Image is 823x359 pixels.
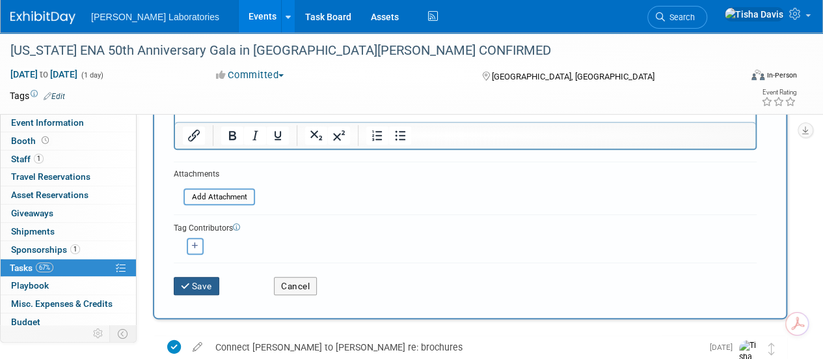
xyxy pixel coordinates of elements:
button: Committed [211,68,289,82]
button: Bold [221,126,243,145]
a: Playbook [1,277,136,294]
span: Booth [11,136,51,146]
span: [PERSON_NAME] Laboratories [91,12,219,22]
a: Shipments [1,223,136,240]
a: Edit [44,92,65,101]
i: Move task [768,343,775,355]
span: Giveaways [11,208,53,218]
td: Tags [10,89,65,102]
span: Budget [11,317,40,327]
a: edit [186,341,209,353]
button: Insert/edit link [183,126,205,145]
a: Travel Reservations [1,168,136,186]
span: Sponsorships [11,244,80,255]
a: Staff1 [1,151,136,168]
td: Toggle Event Tabs [110,325,137,342]
div: Connect [PERSON_NAME] to [PERSON_NAME] re: brochures [209,336,702,358]
body: Rich Text Area. Press ALT-0 for help. [7,5,574,18]
span: Shipments [11,226,55,237]
div: Event Format [682,68,797,87]
span: Playbook [11,280,49,291]
a: Budget [1,313,136,331]
span: (1 day) [80,71,103,79]
a: Misc. Expenses & Credits [1,295,136,313]
span: 67% [36,263,53,272]
button: Cancel [274,277,317,295]
div: Tag Contributors [174,220,757,234]
button: Numbered list [366,126,388,145]
a: Search [647,6,707,29]
a: Event Information [1,114,136,132]
span: Tasks [10,263,53,273]
button: Underline [267,126,289,145]
span: [DATE] [710,343,739,352]
a: Tasks67% [1,259,136,277]
button: Subscript [305,126,327,145]
div: In-Person [766,70,797,80]
td: Personalize Event Tab Strip [87,325,110,342]
div: [US_STATE] ENA 50th Anniversary Gala in [GEOGRAPHIC_DATA][PERSON_NAME] CONFIRMED [6,39,730,63]
img: Tisha Davis [724,7,784,22]
img: Format-Inperson.png [751,70,764,80]
span: Event Information [11,117,84,128]
span: Misc. Expenses & Credits [11,298,113,309]
button: Bullet list [389,126,411,145]
span: to [38,69,50,79]
a: Sponsorships1 [1,241,136,259]
img: ExhibitDay [10,11,75,24]
span: [DATE] [DATE] [10,68,78,80]
button: Superscript [328,126,350,145]
a: Asset Reservations [1,186,136,204]
div: Event Rating [761,89,796,96]
span: 1 [70,244,80,254]
span: Search [665,12,695,22]
span: Booth not reserved yet [39,136,51,145]
div: Attachments [174,169,255,180]
button: Italic [244,126,266,145]
span: Travel Reservations [11,171,90,182]
span: 1 [34,154,44,164]
a: Booth [1,132,136,150]
a: Giveaways [1,205,136,222]
span: [GEOGRAPHIC_DATA], [GEOGRAPHIC_DATA] [491,72,654,81]
button: Save [174,277,219,295]
span: Asset Reservations [11,190,88,200]
span: Staff [11,154,44,164]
